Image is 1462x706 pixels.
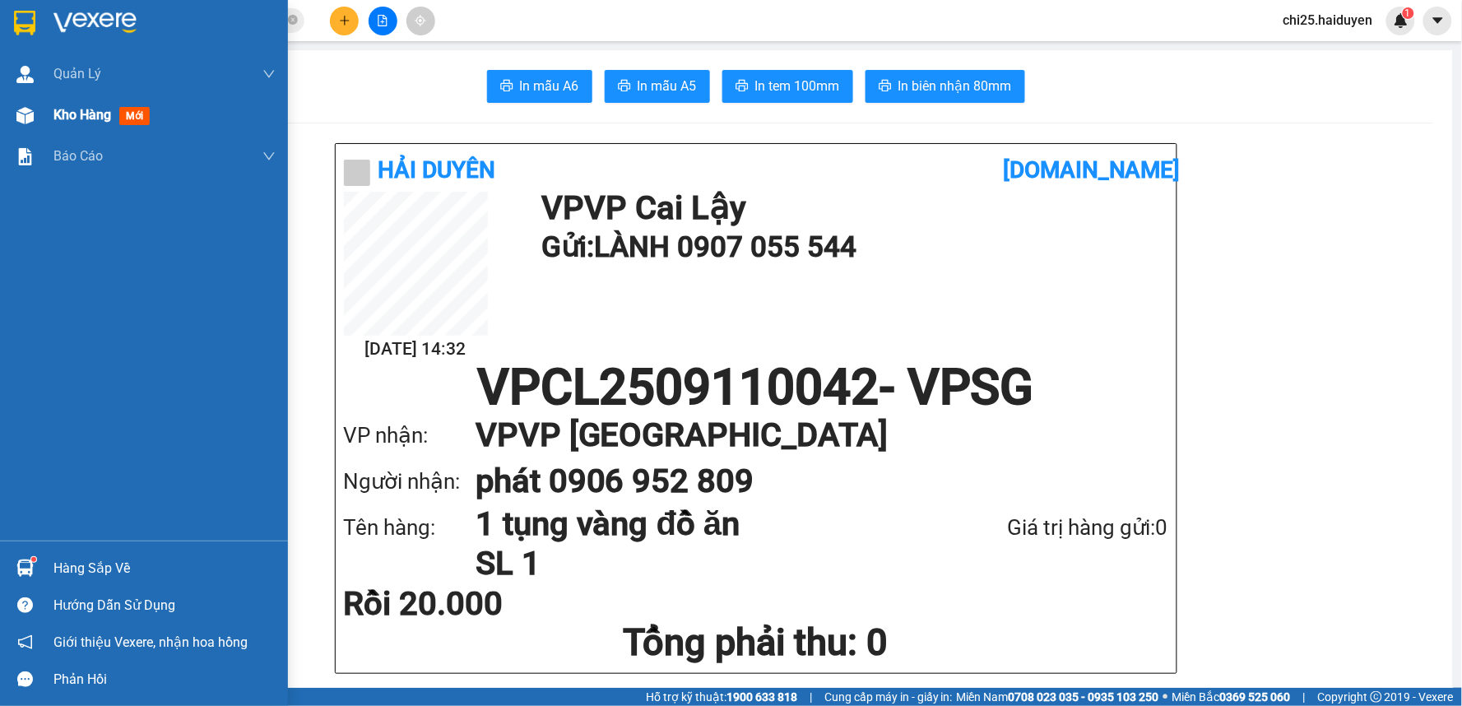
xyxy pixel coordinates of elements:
div: Người nhận: [344,465,476,499]
h1: 1 tụng vàng đồ ăn [476,504,921,544]
span: Kho hàng [53,107,111,123]
div: Phản hồi [53,667,276,692]
span: plus [339,15,350,26]
img: solution-icon [16,148,34,165]
h1: phát 0906 952 809 [476,458,1135,504]
span: notification [17,634,33,650]
span: Cung cấp máy in - giấy in: [824,688,953,706]
button: caret-down [1423,7,1452,35]
span: close-circle [288,13,298,29]
span: Miền Bắc [1172,688,1291,706]
div: Tên hàng: [344,511,476,545]
span: message [17,671,33,687]
span: mới [119,107,150,125]
span: close-circle [288,15,298,25]
span: chi25.haiduyen [1270,10,1386,30]
h1: VP VP Cai Lậy [541,192,1160,225]
b: [DOMAIN_NAME] [1003,156,1181,183]
button: aim [406,7,435,35]
button: file-add [369,7,397,35]
span: | [1303,688,1306,706]
img: warehouse-icon [16,107,34,124]
span: aim [415,15,426,26]
span: copyright [1371,691,1382,703]
b: Hải Duyên [378,156,496,183]
span: file-add [377,15,388,26]
span: caret-down [1431,13,1446,28]
div: VP nhận: [344,419,476,453]
button: printerIn mẫu A5 [605,70,710,103]
img: icon-new-feature [1394,13,1409,28]
span: Hỗ trợ kỹ thuật: [646,688,797,706]
h1: Gửi: LÀNH 0907 055 544 [541,225,1160,270]
h1: VPCL2509110042 - VPSG [344,363,1168,412]
span: down [262,150,276,163]
span: ⚪️ [1163,694,1168,700]
h1: SL 1 [476,544,921,583]
button: printerIn mẫu A6 [487,70,592,103]
h1: Tổng phải thu: 0 [344,620,1168,665]
sup: 1 [1403,7,1414,19]
button: printerIn biên nhận 80mm [866,70,1025,103]
span: 1 [1405,7,1411,19]
span: printer [618,79,631,95]
span: In tem 100mm [755,76,840,96]
span: question-circle [17,597,33,613]
img: logo-vxr [14,11,35,35]
span: Miền Nam [957,688,1159,706]
button: plus [330,7,359,35]
div: Hướng dẫn sử dụng [53,593,276,618]
span: printer [500,79,513,95]
span: Báo cáo [53,146,103,166]
span: down [262,67,276,81]
img: warehouse-icon [16,560,34,577]
div: Rồi 20.000 [344,588,616,620]
div: Giá trị hàng gửi: 0 [921,511,1168,545]
span: In mẫu A5 [638,76,697,96]
span: Giới thiệu Vexere, nhận hoa hồng [53,632,248,653]
strong: 1900 633 818 [726,690,797,704]
span: printer [736,79,749,95]
span: printer [879,79,892,95]
img: warehouse-icon [16,66,34,83]
span: In biên nhận 80mm [898,76,1012,96]
span: | [810,688,812,706]
strong: 0708 023 035 - 0935 103 250 [1009,690,1159,704]
h2: [DATE] 14:32 [344,336,488,363]
span: In mẫu A6 [520,76,579,96]
sup: 1 [31,557,36,562]
div: Hàng sắp về [53,556,276,581]
strong: 0369 525 060 [1220,690,1291,704]
button: printerIn tem 100mm [722,70,853,103]
span: Quản Lý [53,63,101,84]
h1: VP VP [GEOGRAPHIC_DATA] [476,412,1135,458]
